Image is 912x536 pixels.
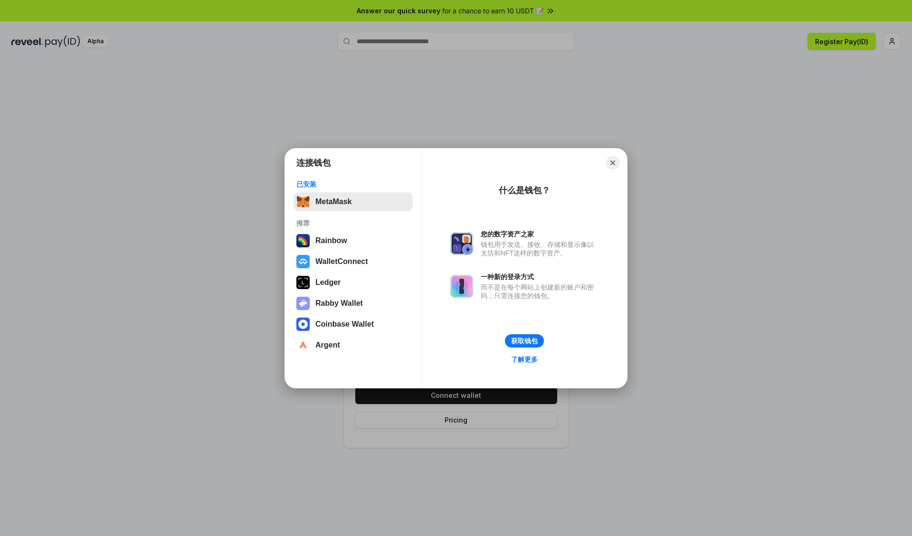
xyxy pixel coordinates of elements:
[296,318,310,331] img: svg+xml,%3Csvg%20width%3D%2228%22%20height%3D%2228%22%20viewBox%3D%220%200%2028%2028%22%20fill%3D...
[294,192,413,211] button: MetaMask
[296,195,310,208] img: svg+xml,%3Csvg%20fill%3D%22none%22%20height%3D%2233%22%20viewBox%3D%220%200%2035%2033%22%20width%...
[315,320,374,329] div: Coinbase Wallet
[505,334,544,348] button: 获取钱包
[294,294,413,313] button: Rabby Wallet
[296,339,310,352] img: svg+xml,%3Csvg%20width%3D%2228%22%20height%3D%2228%22%20viewBox%3D%220%200%2028%2028%22%20fill%3D...
[315,197,351,206] div: MetaMask
[315,236,347,245] div: Rainbow
[315,341,340,349] div: Argent
[296,219,410,227] div: 推荐
[294,336,413,355] button: Argent
[296,297,310,310] img: svg+xml,%3Csvg%20xmlns%3D%22http%3A%2F%2Fwww.w3.org%2F2000%2Fsvg%22%20fill%3D%22none%22%20viewBox...
[294,231,413,250] button: Rainbow
[296,157,331,169] h1: 连接钱包
[294,315,413,334] button: Coinbase Wallet
[481,240,598,257] div: 钱包用于发送、接收、存储和显示像以太坊和NFT这样的数字资产。
[296,234,310,247] img: svg+xml,%3Csvg%20width%3D%22120%22%20height%3D%22120%22%20viewBox%3D%220%200%20120%20120%22%20fil...
[296,180,410,188] div: 已安装
[481,283,598,300] div: 而不是在每个网站上创建新的账户和密码，只需连接您的钱包。
[481,230,598,238] div: 您的数字资产之家
[481,273,598,281] div: 一种新的登录方式
[450,275,473,298] img: svg+xml,%3Csvg%20xmlns%3D%22http%3A%2F%2Fwww.w3.org%2F2000%2Fsvg%22%20fill%3D%22none%22%20viewBox...
[505,353,543,366] a: 了解更多
[511,337,538,345] div: 获取钱包
[499,185,550,196] div: 什么是钱包？
[294,273,413,292] button: Ledger
[315,278,341,287] div: Ledger
[296,255,310,268] img: svg+xml,%3Csvg%20width%3D%2228%22%20height%3D%2228%22%20viewBox%3D%220%200%2028%2028%22%20fill%3D...
[606,156,619,169] button: Close
[294,252,413,271] button: WalletConnect
[296,276,310,289] img: svg+xml,%3Csvg%20xmlns%3D%22http%3A%2F%2Fwww.w3.org%2F2000%2Fsvg%22%20width%3D%2228%22%20height%3...
[315,299,363,308] div: Rabby Wallet
[315,257,368,266] div: WalletConnect
[511,355,538,364] div: 了解更多
[450,232,473,255] img: svg+xml,%3Csvg%20xmlns%3D%22http%3A%2F%2Fwww.w3.org%2F2000%2Fsvg%22%20fill%3D%22none%22%20viewBox...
